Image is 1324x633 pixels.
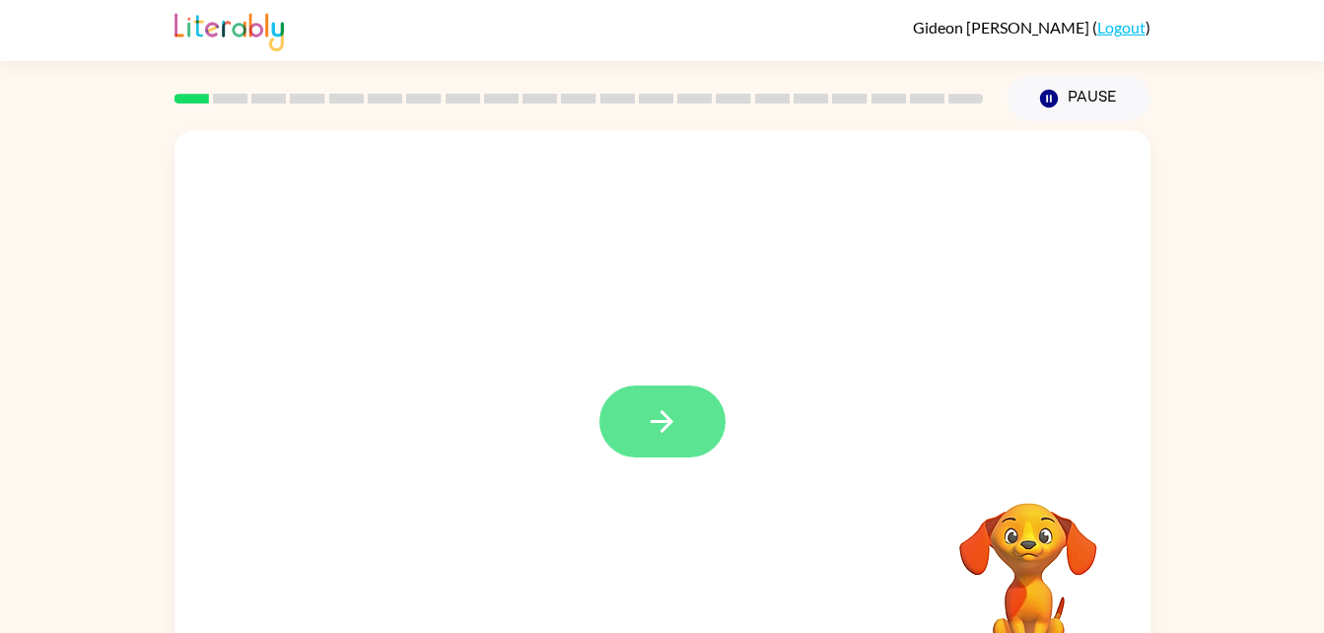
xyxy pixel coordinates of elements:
[1097,18,1146,36] a: Logout
[913,18,1092,36] span: Gideon [PERSON_NAME]
[913,18,1150,36] div: ( )
[174,8,284,51] img: Literably
[1008,76,1150,121] button: Pause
